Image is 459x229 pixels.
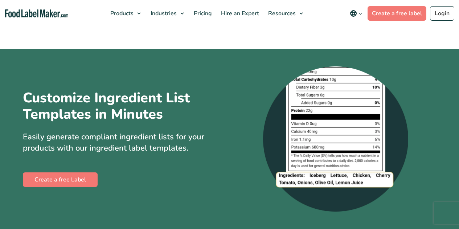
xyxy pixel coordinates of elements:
[108,9,134,17] span: Products
[219,9,260,17] span: Hire an Expert
[430,6,454,21] a: Login
[23,131,224,154] p: Easily generate compliant ingredient lists for your products with our ingredient label templates.
[368,6,426,21] a: Create a free label
[23,90,190,123] h1: Customize Ingredient List Templates in Minutes
[148,9,177,17] span: Industries
[263,66,408,212] img: A zoomed-in screenshot of an ingredient list at the bottom of a nutrition label.
[192,9,213,17] span: Pricing
[266,9,296,17] span: Resources
[23,172,98,187] a: Create a free Label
